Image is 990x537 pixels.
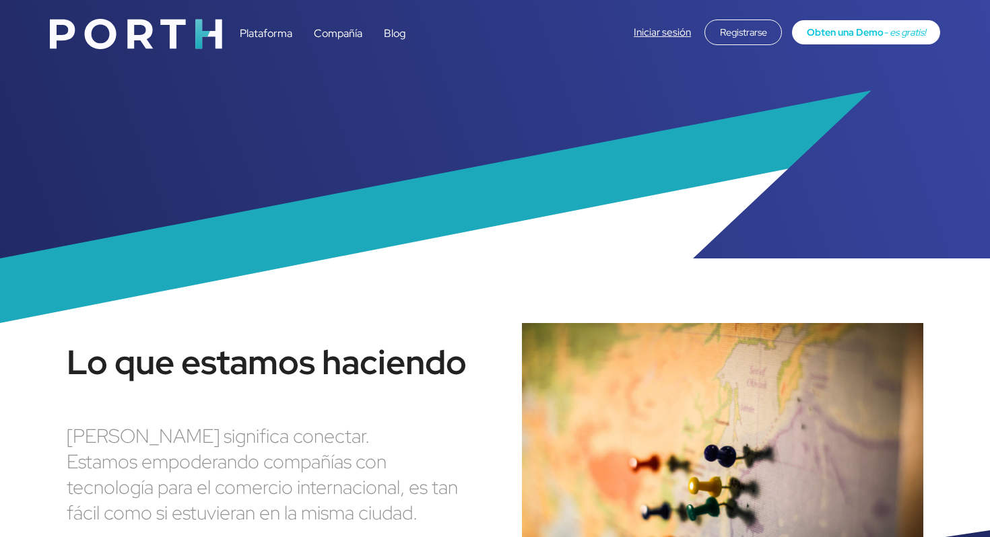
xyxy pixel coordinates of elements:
div: Registrarse [704,20,782,45]
span: - es gratis! [884,26,926,38]
a: Registrarse [704,25,782,39]
a: Obten una Demo- es gratis! [792,20,940,44]
div: Estamos empoderando compañías con tecnología para el comercio internacional, es tan fácil como si... [67,449,467,526]
a: Iniciar sesión [634,26,691,39]
a: Compañía [314,26,362,40]
a: Blog [384,26,405,40]
a: Plataforma [240,26,292,40]
span: Obten una Demo [807,26,884,38]
div: [PERSON_NAME] significa conectar. [67,423,467,449]
div: Lo que estamos haciendo [67,340,467,384]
